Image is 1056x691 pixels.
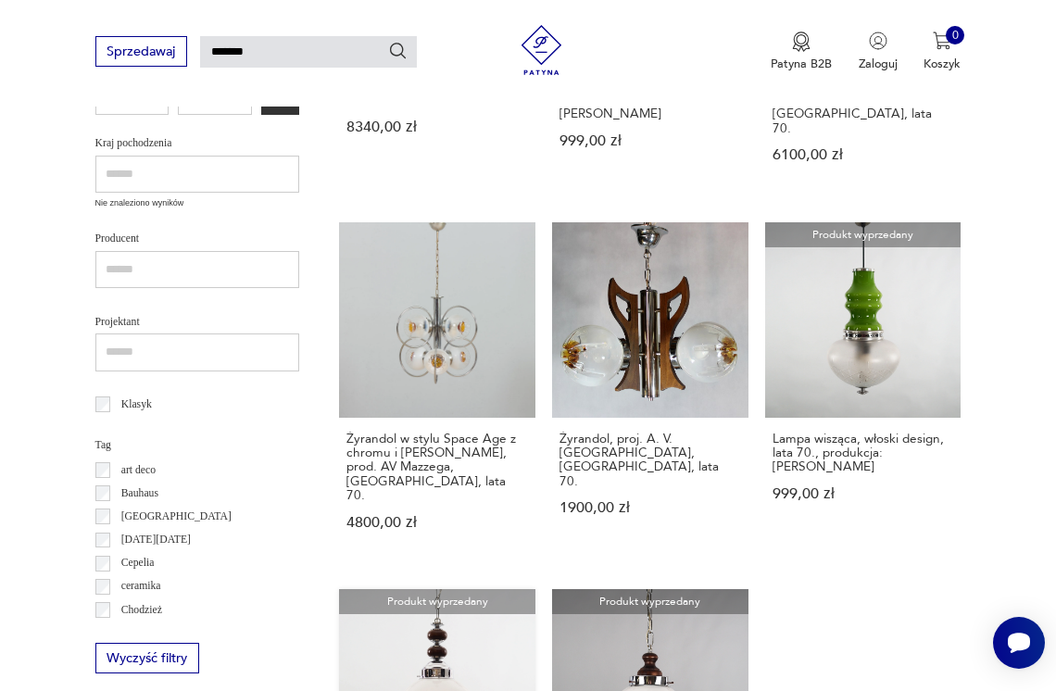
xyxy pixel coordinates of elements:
[346,516,528,530] p: 4800,00 zł
[552,222,748,562] a: Żyrandol, proj. A. V. Mazzega, Włochy, lata 70.Żyrandol, proj. A. V. [GEOGRAPHIC_DATA], [GEOGRAPH...
[339,222,535,562] a: Żyrandol w stylu Space Age z chromu i szkła Murano, prod. AV Mazzega, Włochy, lata 70.Żyrandol w ...
[121,396,152,414] p: Klasyk
[559,65,741,121] h3: Lampa wisząca, [PERSON_NAME], włoski design, lata 70., produkcja: [PERSON_NAME]
[773,487,954,501] p: 999,00 zł
[346,65,528,107] h3: Żyrandol Murano produkcji AV Mazzega, szkło "Torciglione", Włochy, lata 70.
[346,120,528,134] p: 8340,00 zł
[95,643,199,673] button: Wyczyść filtry
[346,432,528,502] h3: Żyrandol w stylu Space Age z chromu i [PERSON_NAME], prod. AV Mazzega, [GEOGRAPHIC_DATA], lata 70.
[771,31,832,72] button: Patyna B2B
[95,134,300,153] p: Kraj pochodzenia
[773,148,954,162] p: 6100,00 zł
[95,436,300,455] p: Tag
[95,313,300,332] p: Projektant
[924,56,961,72] p: Koszyk
[859,31,898,72] button: Zaloguj
[859,56,898,72] p: Zaloguj
[771,56,832,72] p: Patyna B2B
[946,26,964,44] div: 0
[773,432,954,474] h3: Lampa wisząca, włoski design, lata 70., produkcja: [PERSON_NAME]
[559,134,741,148] p: 999,00 zł
[869,31,887,50] img: Ikonka użytkownika
[121,484,158,503] p: Bauhaus
[933,31,951,50] img: Ikona koszyka
[121,554,155,572] p: Cepelia
[559,501,741,515] p: 1900,00 zł
[924,31,961,72] button: 0Koszyk
[388,41,409,61] button: Szukaj
[773,65,954,135] h3: Para lamp stołowych Mazzega ze szkła Murano przyp. do [PERSON_NAME], [GEOGRAPHIC_DATA], lata 70.
[993,617,1045,669] iframe: Smartsupp widget button
[771,31,832,72] a: Ikona medaluPatyna B2B
[95,36,187,67] button: Sprzedawaj
[121,624,161,643] p: Ćmielów
[121,461,156,480] p: art deco
[792,31,811,52] img: Ikona medalu
[95,197,300,210] p: Nie znaleziono wyników
[510,25,572,75] img: Patyna - sklep z meblami i dekoracjami vintage
[121,508,232,526] p: [GEOGRAPHIC_DATA]
[95,230,300,248] p: Producent
[121,577,161,596] p: ceramika
[121,531,191,549] p: [DATE][DATE]
[559,432,741,488] h3: Żyrandol, proj. A. V. [GEOGRAPHIC_DATA], [GEOGRAPHIC_DATA], lata 70.
[765,222,962,562] a: Produkt wyprzedanyLampa wisząca, włoski design, lata 70., produkcja: MazzegaLampa wisząca, włoski...
[121,601,162,620] p: Chodzież
[95,47,187,58] a: Sprzedawaj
